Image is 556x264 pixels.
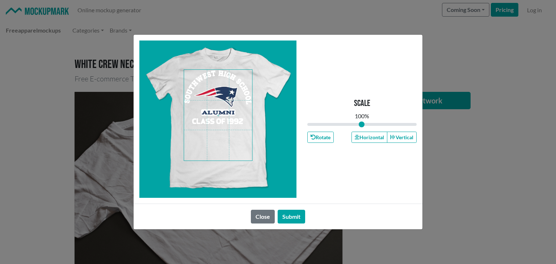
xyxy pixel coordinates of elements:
[251,210,275,223] button: Close
[387,132,417,143] button: Vertical
[278,210,305,223] button: Submit
[351,132,387,143] button: Horizontal
[307,132,334,143] button: Rotate
[354,98,370,109] p: Scale
[355,112,369,120] div: 100 %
